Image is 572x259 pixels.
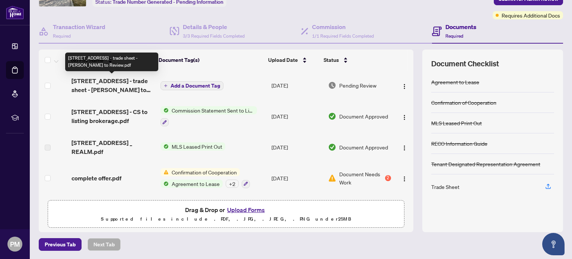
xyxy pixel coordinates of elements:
td: [DATE] [268,162,325,194]
td: [DATE] [268,70,325,100]
p: Supported files include .PDF, .JPG, .JPEG, .PNG under 25 MB [53,215,400,224]
span: complete offer.pdf [71,174,121,183]
img: Document Status [328,143,336,151]
button: Previous Tab [39,238,82,251]
button: Status IconCommission Statement Sent to Listing Brokerage [161,106,257,126]
img: Document Status [328,81,336,89]
td: [DATE] [268,100,325,132]
span: 3/3 Required Fields Completed [183,33,245,39]
span: Add a Document Tag [171,83,220,88]
button: Logo [398,110,410,122]
button: Logo [398,172,410,184]
span: 1/1 Required Fields Completed [312,33,374,39]
img: Logo [401,83,407,89]
span: Pending Review [339,81,376,89]
img: Status Icon [161,106,169,114]
div: MLS Leased Print Out [431,119,482,127]
img: Status Icon [161,168,169,176]
td: [DATE] [268,132,325,162]
div: + 2 [226,180,239,188]
img: Document Status [328,112,336,120]
span: Required [53,33,71,39]
img: logo [6,6,24,19]
span: Agreement to Lease [169,180,223,188]
button: Open asap [542,233,565,255]
span: Previous Tab [45,239,76,250]
span: Document Approved [339,112,388,120]
button: Upload Forms [225,205,267,215]
img: Document Status [328,174,336,182]
span: MLS Leased Print Out [169,142,225,151]
span: Drag & Drop or [185,205,267,215]
div: [STREET_ADDRESS] - trade sheet - [PERSON_NAME] to Review.pdf [65,53,158,71]
td: [DATE] [268,194,325,226]
button: Add a Document Tag [161,81,223,90]
span: Upload Date [268,56,298,64]
th: Status [321,50,388,70]
span: Drag & Drop orUpload FormsSupported files include .PDF, .JPG, .JPEG, .PNG under25MB [48,200,404,228]
span: Document Approved [339,143,388,151]
img: Status Icon [161,142,169,151]
div: 2 [385,175,391,181]
button: Status IconMLS Leased Print Out [161,142,225,151]
h4: Transaction Wizard [53,22,105,31]
span: Confirmation of Cooperation [169,168,240,176]
div: Trade Sheet [431,183,460,191]
img: Logo [401,145,407,151]
span: plus [164,84,168,88]
th: Document Tag(s) [156,50,265,70]
th: Upload Date [265,50,321,70]
span: [STREET_ADDRESS] _ REALM.pdf [71,138,155,156]
button: Logo [398,79,410,91]
button: Status IconConfirmation of CooperationStatus IconAgreement to Lease+2 [161,168,250,188]
h4: Commission [312,22,374,31]
div: Tenant Designated Representation Agreement [431,160,540,168]
div: RECO Information Guide [431,139,487,148]
span: Document Checklist [431,59,499,69]
span: PM [10,239,20,249]
button: Logo [398,141,410,153]
span: Requires Additional Docs [502,11,560,19]
h4: Details & People [183,22,245,31]
span: Document Needs Work [339,170,383,186]
span: Required [445,33,463,39]
span: Commission Statement Sent to Listing Brokerage [169,106,257,114]
img: Logo [401,176,407,182]
th: (6) File Name [68,50,156,70]
div: Confirmation of Cooperation [431,98,496,107]
img: Logo [401,114,407,120]
img: Status Icon [161,180,169,188]
button: Next Tab [88,238,121,251]
h4: Documents [445,22,476,31]
span: Status [324,56,339,64]
div: Agreement to Lease [431,78,479,86]
span: [STREET_ADDRESS] - trade sheet - [PERSON_NAME] to Review.pdf [71,76,155,94]
span: [STREET_ADDRESS] - CS to listing brokerage.pdf [71,107,155,125]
